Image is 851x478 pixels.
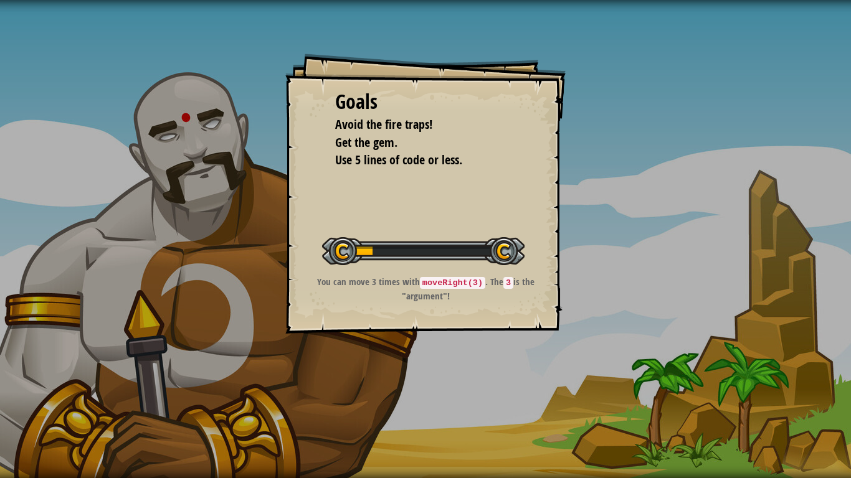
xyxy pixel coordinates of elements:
[503,277,513,289] code: 3
[335,116,432,133] span: Avoid the fire traps!
[335,151,462,168] span: Use 5 lines of code or less.
[5,83,846,95] div: Move To ...
[320,134,513,152] li: Get the gem.
[320,151,513,169] li: Use 5 lines of code or less.
[5,72,846,83] div: Rename
[320,116,513,134] li: Avoid the fire traps!
[420,277,485,289] code: moveRight(3)
[335,88,516,116] div: Goals
[301,275,551,302] p: You can move 3 times with . The is the "argument"!
[5,27,846,39] div: Move To ...
[5,5,846,16] div: Sort A > Z
[5,39,846,50] div: Delete
[5,16,846,27] div: Sort New > Old
[5,61,846,72] div: Sign out
[5,50,846,61] div: Options
[335,134,397,151] span: Get the gem.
